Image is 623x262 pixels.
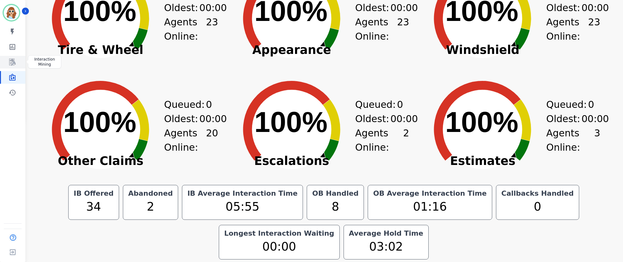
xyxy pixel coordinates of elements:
div: Agents Online: [546,15,600,43]
div: 0 [500,198,575,216]
div: Agents Online: [355,15,409,43]
img: Bordered avatar [4,5,19,20]
span: Estimates [419,158,546,164]
span: 23 [206,15,218,43]
span: 0 [588,97,594,112]
div: Oldest: [546,112,594,126]
div: Average Hold Time [348,229,425,238]
div: Longest Interaction Waiting [223,229,336,238]
span: Tire & Wheel [37,47,164,53]
span: 23 [588,15,600,43]
div: Agents Online: [164,126,218,154]
span: 3 [594,126,600,154]
text: 100% [445,106,518,138]
div: OB Average Interaction Time [372,189,488,198]
div: 01:16 [372,198,488,216]
div: Oldest: [355,1,403,15]
span: 00:00 [581,1,609,15]
div: 8 [311,198,360,216]
div: Agents Online: [546,126,600,154]
span: 00:00 [391,1,418,15]
div: IB Offered [72,189,115,198]
div: Queued: [355,97,403,112]
span: 00:00 [199,1,227,15]
span: Escalations [228,158,355,164]
div: Oldest: [546,1,594,15]
span: 20 [206,126,218,154]
span: Other Claims [37,158,164,164]
div: IB Average Interaction Time [186,189,299,198]
span: 0 [206,97,212,112]
div: Agents Online: [355,126,409,154]
text: 100% [254,106,327,138]
span: 2 [403,126,409,154]
span: 00:00 [391,112,418,126]
span: 00:00 [581,112,609,126]
div: 34 [72,198,115,216]
div: Oldest: [164,1,212,15]
div: Agents Online: [164,15,218,43]
div: Queued: [164,97,212,112]
div: Oldest: [164,112,212,126]
span: Windshield [419,47,546,53]
div: Abandoned [127,189,174,198]
div: 05:55 [186,198,299,216]
div: OB Handled [311,189,360,198]
div: Callbacks Handled [500,189,575,198]
span: 23 [397,15,409,43]
span: 0 [397,97,403,112]
div: 03:02 [348,238,425,256]
div: Oldest: [355,112,403,126]
div: 2 [127,198,174,216]
span: Appearance [228,47,355,53]
span: 00:00 [199,112,227,126]
div: Queued: [546,97,594,112]
div: 00:00 [223,238,336,256]
text: 100% [63,106,136,138]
